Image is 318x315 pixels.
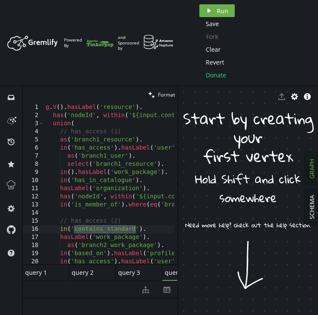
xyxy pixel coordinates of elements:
[158,91,175,98] span: Format
[72,268,106,277] span: query 2
[206,20,219,28] span: Save
[307,159,315,179] span: GRAPH
[217,7,228,15] span: Run
[146,86,178,103] button: Format
[118,268,152,277] span: query 3
[23,112,44,120] div: 2
[199,4,235,17] button: Run
[23,217,44,225] div: 15
[23,177,44,185] div: 10
[23,185,44,193] div: 11
[23,250,44,258] div: 19
[199,43,227,56] button: Clear
[23,258,44,266] div: 20
[23,136,44,144] div: 5
[23,225,44,233] div: 16
[118,35,174,51] div: and Sponsored by
[165,268,199,277] span: query 4
[23,103,44,112] div: 1
[23,160,44,168] div: 8
[206,32,218,41] span: Fork
[206,58,224,66] span: Revert
[23,152,44,160] div: 7
[307,195,315,219] span: SCHEMA
[143,35,174,50] img: AWS Neptune
[23,168,44,177] div: 9
[25,268,59,277] span: query 1
[199,30,225,43] button: Fork
[199,17,225,30] button: Save
[23,209,44,217] div: 14
[23,128,44,136] div: 4
[199,68,233,81] button: Donate
[64,35,114,50] div: Powered By
[23,233,44,241] div: 17
[199,56,230,68] button: Revert
[23,241,44,250] div: 18
[206,71,226,79] span: Donate
[23,144,44,152] div: 6
[206,45,221,53] span: Clear
[23,120,44,128] div: 3
[23,193,44,201] div: 12
[23,201,44,209] div: 13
